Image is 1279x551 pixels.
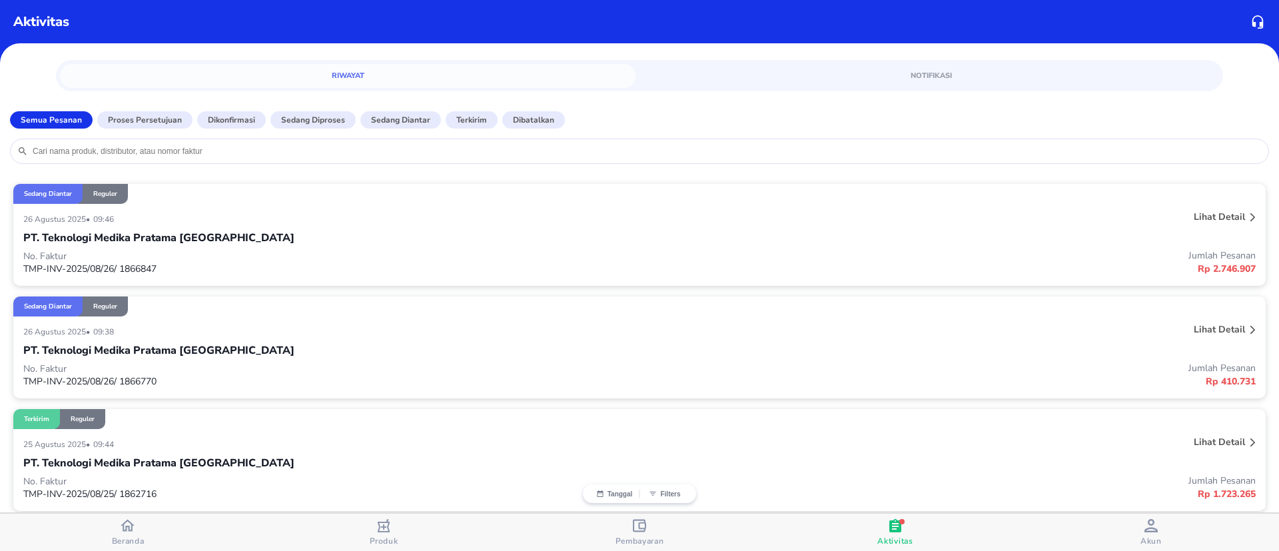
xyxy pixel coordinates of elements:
button: Semua Pesanan [10,111,93,129]
p: Sedang diantar [24,302,72,311]
p: Lihat detail [1194,211,1245,223]
button: Produk [256,514,512,551]
button: Pembayaran [512,514,767,551]
p: Semua Pesanan [21,114,82,126]
p: 26 Agustus 2025 • [23,326,93,337]
div: simple tabs [56,60,1223,88]
button: Terkirim [446,111,498,129]
p: Jumlah Pesanan [639,474,1256,487]
p: Sedang diproses [281,114,345,126]
p: No. Faktur [23,250,639,263]
p: Reguler [93,302,117,311]
p: 25 Agustus 2025 • [23,439,93,450]
button: Akun [1023,514,1279,551]
p: TMP-INV-2025/08/26/ 1866847 [23,263,639,275]
p: Dibatalkan [513,114,554,126]
p: 26 Agustus 2025 • [23,214,93,225]
input: Cari nama produk, distributor, atau nomor faktur [31,146,1262,157]
p: 09:44 [93,439,117,450]
button: Sedang diantar [360,111,441,129]
span: Beranda [112,536,145,546]
p: Rp 410.731 [639,374,1256,388]
span: Notifikasi [651,69,1211,82]
p: Rp 2.746.907 [639,262,1256,276]
p: 09:46 [93,214,117,225]
button: Filters [639,490,689,498]
button: Dikonfirmasi [197,111,266,129]
p: Proses Persetujuan [108,114,182,126]
p: Jumlah Pesanan [639,249,1256,262]
p: Jumlah Pesanan [639,362,1256,374]
p: Sedang diantar [371,114,430,126]
p: Aktivitas [13,12,69,32]
button: Aktivitas [767,514,1023,551]
p: PT. Teknologi Medika Pratama [GEOGRAPHIC_DATA] [23,455,294,471]
span: Aktivitas [877,536,913,546]
a: Riwayat [60,64,636,88]
p: Sedang diantar [24,189,72,199]
p: TMP-INV-2025/08/26/ 1866770 [23,375,639,388]
span: Akun [1140,536,1162,546]
p: Terkirim [24,414,49,424]
button: Sedang diproses [270,111,356,129]
p: Dikonfirmasi [208,114,255,126]
span: Pembayaran [616,536,664,546]
a: Notifikasi [643,64,1219,88]
p: No. Faktur [23,475,639,488]
p: Terkirim [456,114,487,126]
span: Riwayat [68,69,628,82]
p: PT. Teknologi Medika Pratama [GEOGRAPHIC_DATA] [23,230,294,246]
button: Proses Persetujuan [97,111,193,129]
p: Reguler [93,189,117,199]
p: Reguler [71,414,95,424]
button: Tanggal [590,490,639,498]
p: Lihat detail [1194,323,1245,336]
span: Produk [370,536,398,546]
p: PT. Teknologi Medika Pratama [GEOGRAPHIC_DATA] [23,342,294,358]
p: No. Faktur [23,362,639,375]
button: Dibatalkan [502,111,565,129]
p: 09:38 [93,326,117,337]
p: Lihat detail [1194,436,1245,448]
